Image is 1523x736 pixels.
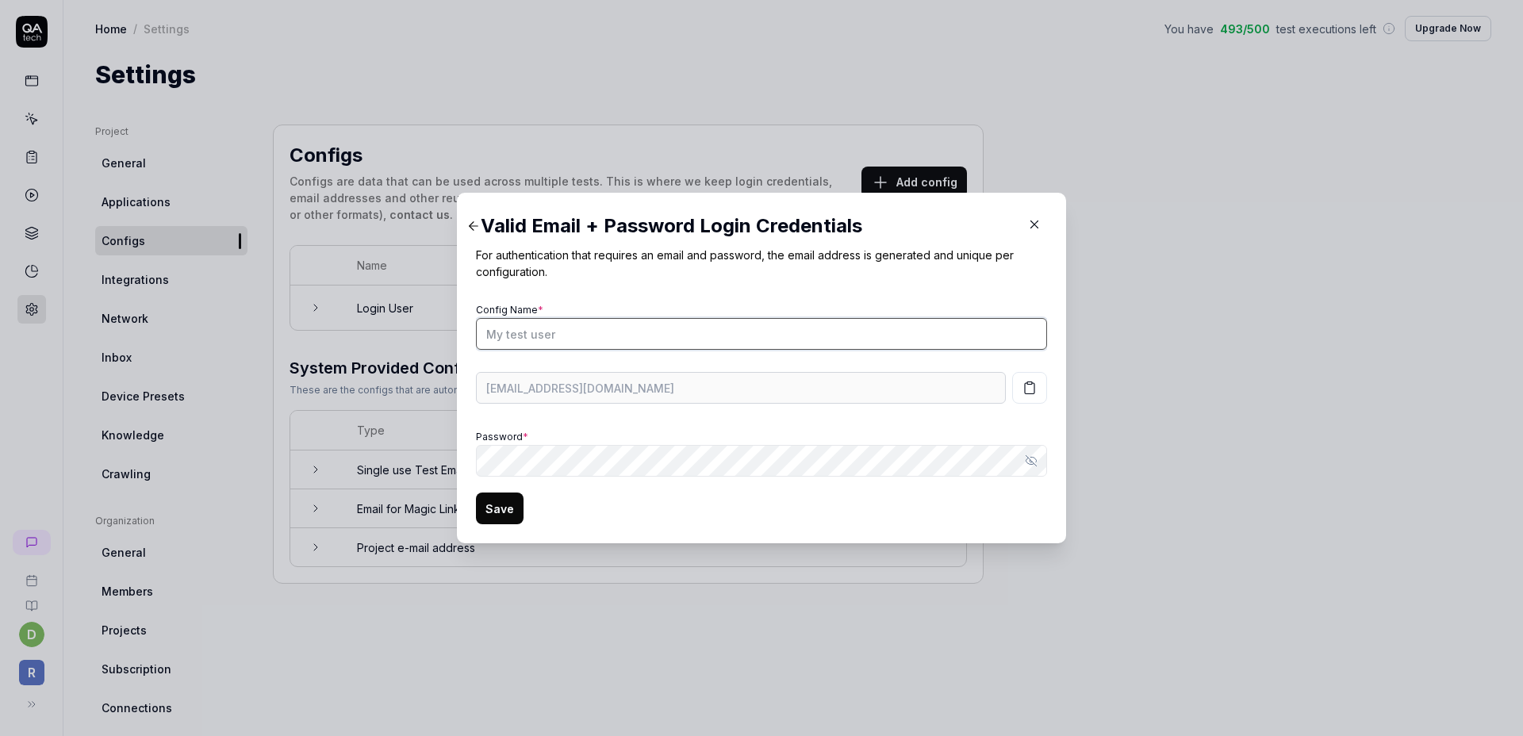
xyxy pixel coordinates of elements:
[476,431,528,443] label: Password
[1022,212,1047,237] button: Close Modal
[476,318,1047,350] input: My test user
[476,493,524,524] button: Save
[476,212,1015,240] div: Valid Email + Password Login Credentials
[476,247,1047,280] p: For authentication that requires an email and password, the email address is generated and unique...
[476,304,543,316] label: Config Name
[1012,372,1047,404] button: Copy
